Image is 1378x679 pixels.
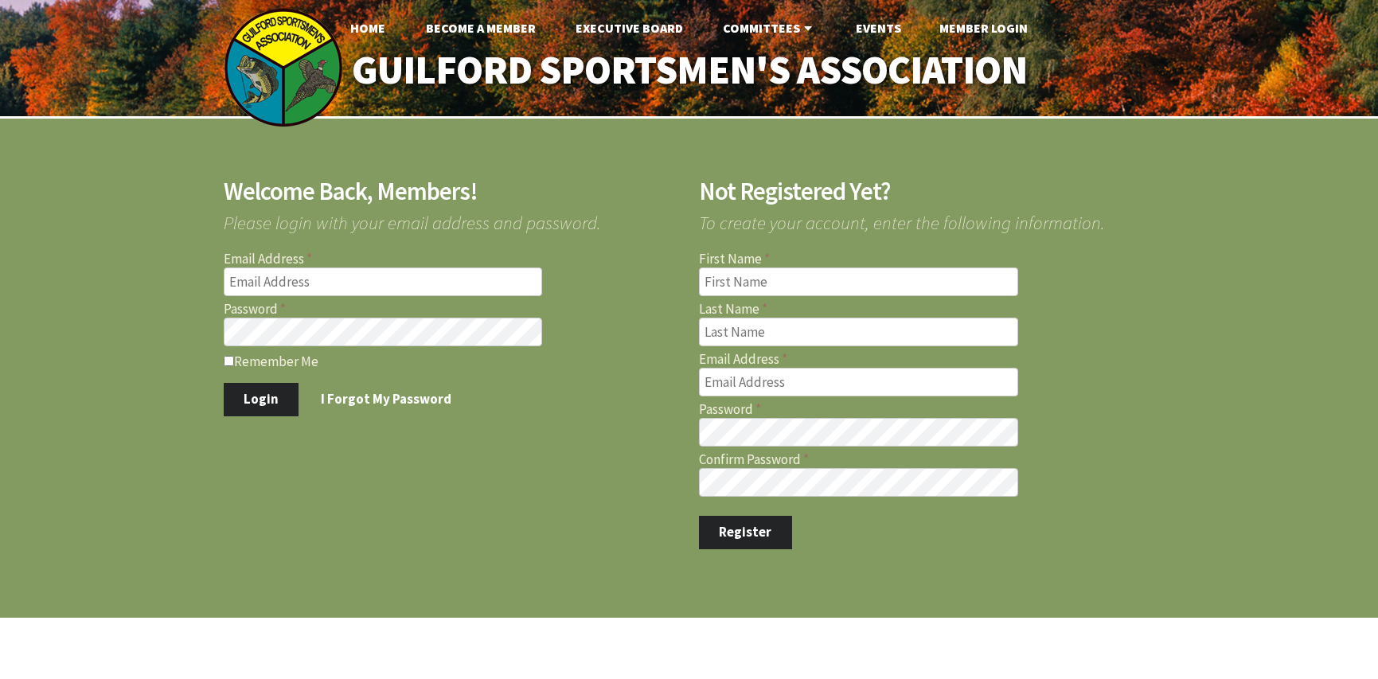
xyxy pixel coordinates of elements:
[338,12,398,44] a: Home
[301,383,472,416] a: I Forgot My Password
[563,12,696,44] a: Executive Board
[699,368,1018,396] input: Email Address
[699,453,1155,466] label: Confirm Password
[224,8,343,127] img: logo_sm.png
[224,383,299,416] button: Login
[224,252,680,266] label: Email Address
[699,267,1018,296] input: First Name
[224,267,543,296] input: Email Address
[710,12,829,44] a: Committees
[699,318,1018,346] input: Last Name
[224,353,680,369] label: Remember Me
[224,204,680,232] span: Please login with your email address and password.
[699,204,1155,232] span: To create your account, enter the following information.
[699,302,1155,316] label: Last Name
[843,12,914,44] a: Events
[699,252,1155,266] label: First Name
[699,353,1155,366] label: Email Address
[413,12,548,44] a: Become A Member
[224,179,680,204] h2: Welcome Back, Members!
[318,37,1060,104] a: Guilford Sportsmen's Association
[699,403,1155,416] label: Password
[699,516,792,549] button: Register
[927,12,1040,44] a: Member Login
[699,179,1155,204] h2: Not Registered Yet?
[224,356,234,366] input: Remember Me
[224,302,680,316] label: Password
